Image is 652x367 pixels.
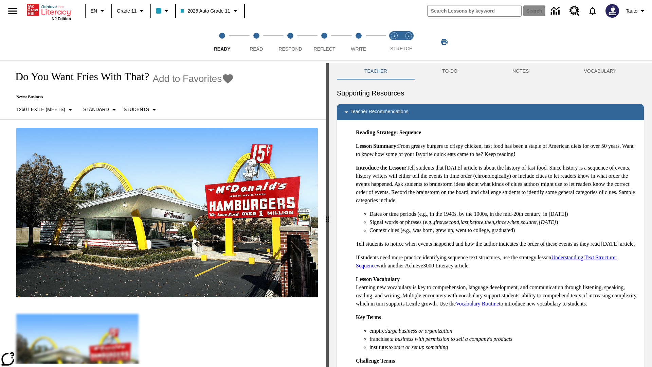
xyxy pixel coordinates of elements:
[88,5,109,17] button: Language: EN, Select a language
[386,328,452,334] em: large business or organization
[527,219,537,225] em: later
[601,2,623,20] button: Select a new avatar
[584,2,601,20] a: Notifications
[356,255,617,268] a: Understanding Text Structure: Sequence
[393,34,395,37] text: 1
[399,129,421,135] strong: Sequence
[356,129,398,135] strong: Reading Strategy:
[305,23,344,60] button: Reflect step 4 of 5
[399,23,418,60] button: Stretch Respond step 2 of 2
[407,34,409,37] text: 2
[485,219,494,225] em: then
[470,219,483,225] em: before
[337,88,644,99] h6: Supporting Resources
[314,46,336,52] span: Reflect
[178,5,242,17] button: Class: 2025 Auto Grade 11, Select your class
[356,276,400,282] strong: Lesson Vocabulary
[356,240,638,248] p: Tell students to notice when events happened and how the author indicates the order of these even...
[181,7,230,15] span: 2025 Auto Grade 11
[250,46,263,52] span: Read
[329,63,652,367] div: activity
[356,165,406,171] strong: Introduce the Lesson:
[356,275,638,308] p: Learning new vocabulary is key to comprehension, language development, and communication through ...
[8,94,234,100] p: News: Business
[369,210,638,218] li: Dates or time periods (e.g., in the 1940s, by the 1900s, in the mid-20th century, in [DATE])
[117,7,137,15] span: Grade 11
[356,164,638,205] p: Tell students that [DATE] article is about the history of fast food. Since history is a sequence ...
[456,301,499,307] a: Vocabulary Routine
[434,219,443,225] em: first
[214,46,231,52] span: Ready
[91,7,97,15] span: EN
[356,143,398,149] strong: Lesson Summary:
[369,226,638,234] li: Context clues (e.g., was born, grew up, went to college, graduated)
[356,142,638,158] p: From greasy burgers to crispy chicken, fast food has been a staple of American diets for over 50 ...
[369,335,638,343] li: franchise:
[356,314,381,320] strong: Key Terms
[391,336,512,342] em: a business with permission to sell a company's products
[565,2,584,20] a: Resource Center, Will open in new tab
[271,23,310,60] button: Respond step 3 of 5
[114,5,148,17] button: Grade: Grade 11, Select a grade
[384,23,404,60] button: Stretch Read step 1 of 2
[605,4,619,18] img: Avatar
[8,70,149,83] h1: Do You Want Fries With That?
[83,106,109,113] p: Standard
[356,254,638,270] p: If students need more practice identifying sequence text structures, use the strategy lesson with...
[460,219,468,225] em: last
[337,63,415,80] button: Teacher
[415,63,485,80] button: TO-DO
[52,17,71,21] span: NJ Edition
[369,327,638,335] li: empire:
[495,219,507,225] em: since
[508,219,520,225] em: when
[351,46,366,52] span: Write
[337,63,644,80] div: Instructional Panel Tabs
[556,63,644,80] button: VOCABULARY
[339,23,378,60] button: Write step 5 of 5
[14,104,77,116] button: Select Lexile, 1260 Lexile (Meets)
[433,36,455,48] button: Print
[626,7,637,15] span: Tauto
[623,5,649,17] button: Profile/Settings
[337,104,644,120] div: Teacher Recommendations
[202,23,242,60] button: Ready step 1 of 5
[3,1,23,21] button: Open side menu
[326,63,329,367] div: Press Enter or Spacebar and then press right and left arrow keys to move the slider
[80,104,121,116] button: Scaffolds, Standard
[121,104,161,116] button: Select Student
[547,2,565,20] a: Data Center
[236,23,276,60] button: Read step 2 of 5
[278,46,302,52] span: Respond
[388,344,448,350] em: to start or set up something
[153,5,173,17] button: Class color is light blue. Change class color
[356,358,395,364] strong: Challenge Terms
[428,5,521,16] input: search field
[369,343,638,351] li: institute:
[16,128,318,298] img: One of the first McDonald's stores, with the iconic red sign and golden arches.
[485,63,556,80] button: NOTES
[350,108,408,116] p: Teacher Recommendations
[16,106,65,113] p: 1260 Lexile (Meets)
[539,219,556,225] em: [DATE]
[521,219,526,225] em: so
[444,219,459,225] em: second
[152,73,222,84] span: Add to Favorites
[27,2,71,21] div: Home
[369,218,638,226] li: Signal words or phrases (e.g., , , , , , , , , , )
[152,73,234,85] button: Add to Favorites - Do You Want Fries With That?
[390,46,413,51] span: STRETCH
[124,106,149,113] p: Students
